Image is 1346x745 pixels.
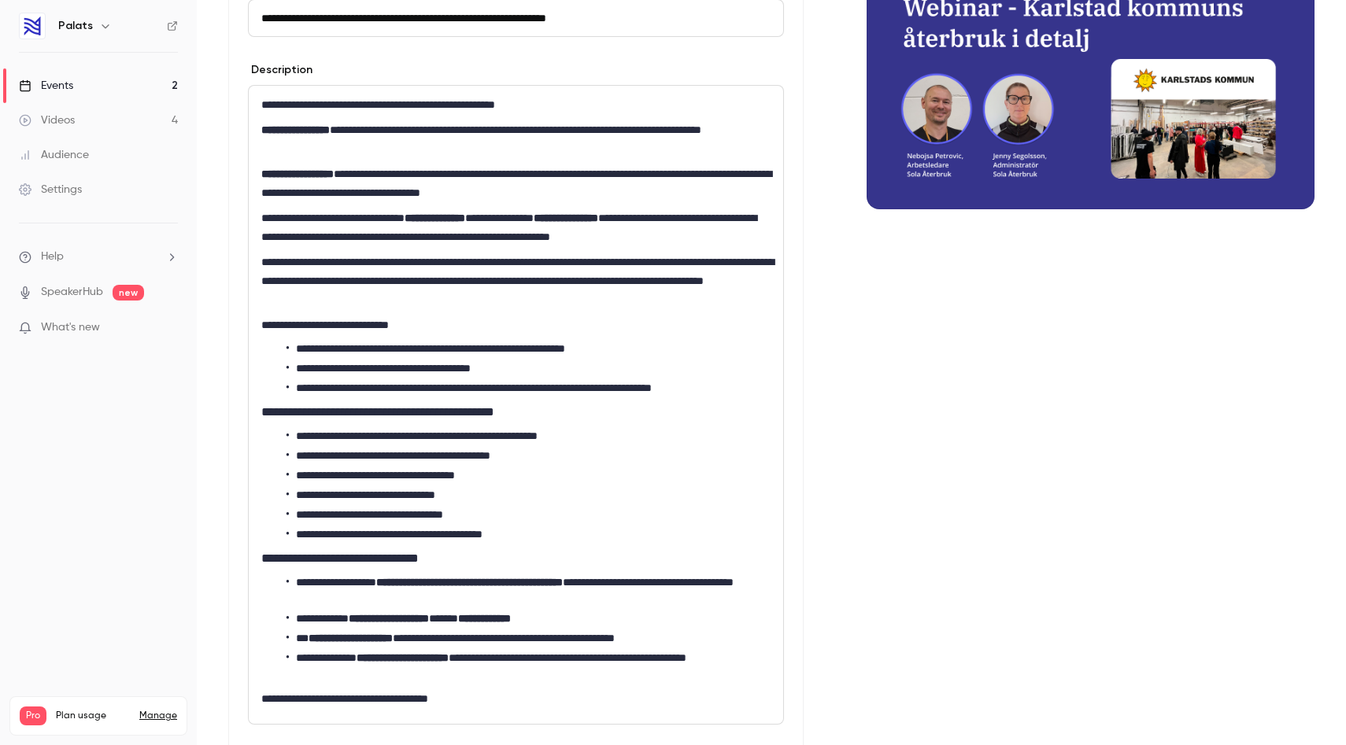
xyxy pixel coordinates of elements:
[19,249,178,265] li: help-dropdown-opener
[58,18,93,34] h6: Palats
[41,284,103,301] a: SpeakerHub
[248,85,784,725] section: description
[41,319,100,336] span: What's new
[19,112,75,128] div: Videos
[159,321,178,335] iframe: Noticeable Trigger
[19,147,89,163] div: Audience
[20,706,46,725] span: Pro
[113,285,144,301] span: new
[20,13,45,39] img: Palats
[19,182,82,197] div: Settings
[248,62,312,78] label: Description
[19,78,73,94] div: Events
[56,710,130,722] span: Plan usage
[139,710,177,722] a: Manage
[41,249,64,265] span: Help
[249,86,783,724] div: editor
